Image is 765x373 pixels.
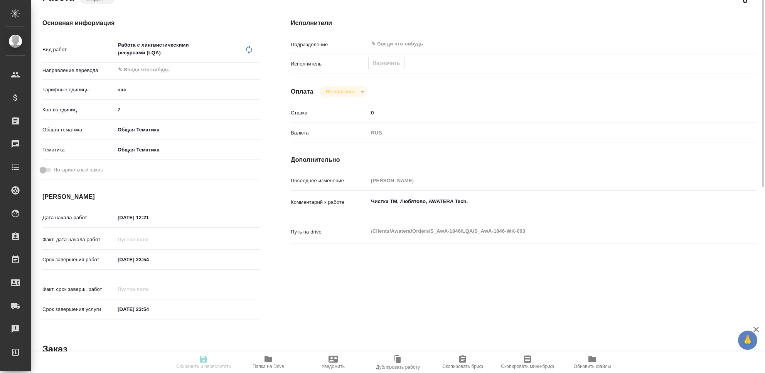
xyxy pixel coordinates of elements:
[115,284,182,295] input: Пустое поле
[442,364,483,369] span: Скопировать бриф
[368,107,718,118] input: ✎ Введи что-нибудь
[501,364,554,369] span: Скопировать мини-бриф
[291,109,368,117] p: Ставка
[42,214,115,222] p: Дата начала работ
[42,146,115,154] p: Тематика
[291,177,368,185] p: Последнее изменение
[171,351,236,373] button: Сохранить и пересчитать
[115,234,182,245] input: Пустое поле
[115,304,182,315] input: ✎ Введи что-нибудь
[42,256,115,264] p: Срок завершения работ
[115,212,182,223] input: ✎ Введи что-нибудь
[430,351,495,373] button: Скопировать бриф
[366,351,430,373] button: Дублировать работу
[291,18,757,28] h4: Исполнители
[324,88,358,95] button: Не оплачена
[368,175,718,186] input: Пустое поле
[738,331,757,350] button: 🙏
[320,86,367,97] div: Создан
[291,129,368,137] p: Валюта
[291,41,368,49] p: Подразделение
[253,364,284,369] span: Папка на Drive
[495,351,560,373] button: Скопировать мини-бриф
[42,86,115,94] p: Тарифные единицы
[176,364,231,369] span: Сохранить и пересчитать
[741,332,754,348] span: 🙏
[115,83,260,96] div: час
[291,60,368,68] p: Исполнитель
[560,351,625,373] button: Обновить файлы
[42,286,115,293] p: Факт. срок заверш. работ
[54,166,103,174] span: Нотариальный заказ
[115,254,182,265] input: ✎ Введи что-нибудь
[322,364,345,369] span: Уведомить
[291,155,757,165] h4: Дополнительно
[291,228,368,236] p: Путь на drive
[115,143,260,156] div: Общая Тематика
[42,106,115,114] p: Кол-во единиц
[117,65,232,74] input: ✎ Введи что-нибудь
[291,87,313,96] h4: Оплата
[42,306,115,313] p: Срок завершения услуги
[115,104,260,115] input: ✎ Введи что-нибудь
[42,18,260,28] h4: Основная информация
[236,351,301,373] button: Папка на Drive
[115,123,260,136] div: Общая Тематика
[574,364,611,369] span: Обновить файлы
[376,365,420,370] span: Дублировать работу
[368,126,718,139] div: RUB
[42,192,260,202] h4: [PERSON_NAME]
[42,67,115,74] p: Направление перевода
[301,351,366,373] button: Уведомить
[291,198,368,206] p: Комментарий к работе
[256,69,257,71] button: Open
[42,343,67,355] h2: Заказ
[371,39,689,49] input: ✎ Введи что-нибудь
[713,43,715,45] button: Open
[368,225,718,238] textarea: /Clients/Awatera/Orders/S_AwA-1846/LQA/S_AwA-1846-WK-003
[42,236,115,244] p: Факт. дата начала работ
[42,46,115,54] p: Вид работ
[42,126,115,134] p: Общая тематика
[368,195,718,208] textarea: Чистка ТМ, Любятово, AWATERA Tech.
